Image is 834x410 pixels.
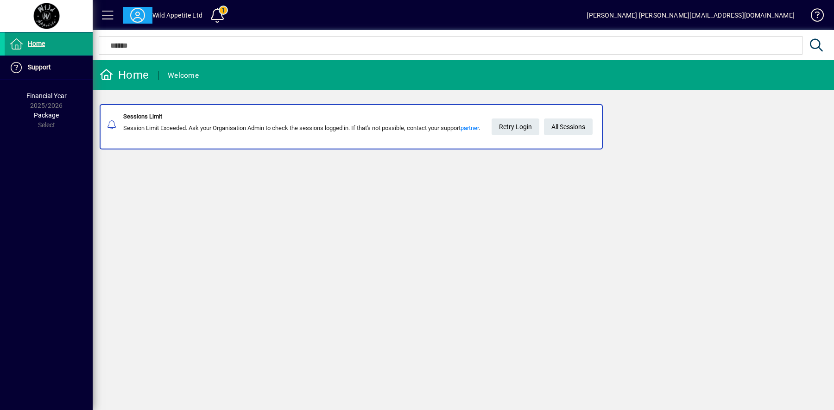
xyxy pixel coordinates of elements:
[499,119,532,135] span: Retry Login
[93,104,834,149] app-alert-notification-menu-item: Sessions Limit
[123,7,152,24] button: Profile
[804,2,822,32] a: Knowledge Base
[587,8,795,23] div: [PERSON_NAME] [PERSON_NAME][EMAIL_ADDRESS][DOMAIN_NAME]
[5,56,93,79] a: Support
[34,112,59,119] span: Package
[551,119,585,135] span: All Sessions
[152,8,202,23] div: Wild Appetite Ltd
[28,63,51,71] span: Support
[26,92,67,99] span: Financial Year
[123,112,480,121] div: Sessions Limit
[461,124,479,131] a: partner
[100,68,149,82] div: Home
[123,124,480,133] div: Session Limit Exceeded. Ask your Organisation Admin to check the sessions logged in. If that's no...
[28,40,45,47] span: Home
